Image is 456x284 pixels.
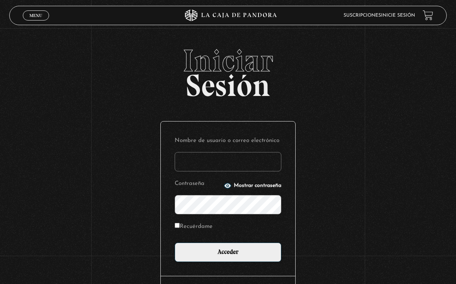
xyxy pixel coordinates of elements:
[9,45,447,76] span: Iniciar
[27,19,45,25] span: Cerrar
[175,223,180,228] input: Recuérdame
[381,13,415,18] a: Inicie sesión
[9,45,447,95] h2: Sesión
[344,13,381,18] a: Suscripciones
[175,243,281,262] input: Acceder
[423,10,433,21] a: View your shopping cart
[175,178,221,189] label: Contraseña
[234,183,281,188] span: Mostrar contraseña
[175,135,281,146] label: Nombre de usuario o correo electrónico
[29,13,42,18] span: Menu
[175,221,213,232] label: Recuérdame
[224,182,281,190] button: Mostrar contraseña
